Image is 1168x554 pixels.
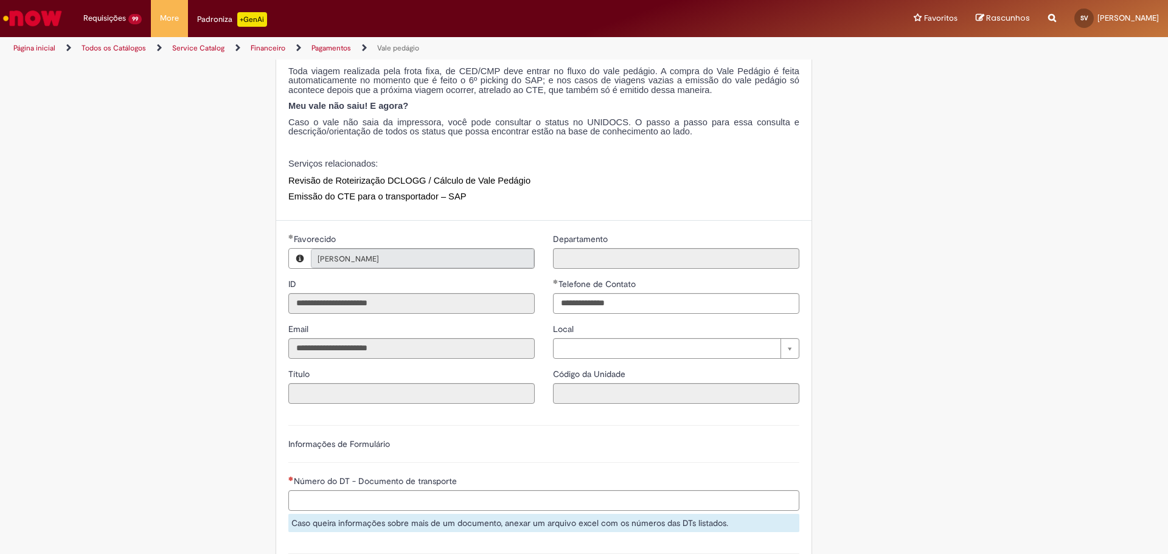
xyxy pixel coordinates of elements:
[924,12,958,24] span: Favoritos
[288,514,799,532] div: Caso queira informações sobre mais de um documento, anexar um arquivo excel com os números das DT...
[986,12,1030,24] span: Rascunhos
[288,159,799,169] p: Serviços relacionados:
[128,14,142,24] span: 99
[288,101,408,111] strong: Meu vale não saiu! E agora?
[294,234,338,244] span: Necessários - Favorecido
[288,323,311,335] label: Somente leitura - Email
[288,293,535,314] input: ID
[311,249,534,268] a: [PERSON_NAME]Limpar campo Favorecido
[288,192,466,201] a: Emissão do CTE para o transportador – SAP
[976,13,1030,24] a: Rascunhos
[289,249,311,268] button: Favorecido, Visualizar este registro SHIRLEI VIEIRA
[288,118,799,137] p: Caso o vale não saia da impressora, você pode consultar o status no UNIDOCS. O passo a passo para...
[82,43,146,53] a: Todos os Catálogos
[197,12,267,27] div: Padroniza
[553,369,628,379] span: Somente leitura - Código da Unidade
[553,383,799,404] input: Código da Unidade
[1080,14,1088,22] span: SV
[13,43,55,53] a: Página inicial
[553,233,610,245] label: Somente leitura - Departamento
[288,67,799,95] p: Toda viagem realizada pela frota fixa, de CED/CMP deve entrar no fluxo do vale pedágio. A compra ...
[237,12,267,27] p: +GenAi
[288,233,338,245] label: Somente leitura - Necessários - Favorecido
[553,279,558,284] span: Obrigatório Preenchido
[288,176,530,185] a: Revisão de Roteirização DCLOGG / Cálculo de Vale Pedágio
[160,12,179,24] span: More
[311,43,351,53] a: Pagamentos
[288,383,535,404] input: Título
[288,279,299,289] span: Somente leitura - ID
[172,43,224,53] a: Service Catalog
[1097,13,1159,23] span: [PERSON_NAME]
[9,37,770,60] ul: Trilhas de página
[288,338,535,359] input: Email
[553,368,628,380] label: Somente leitura - Código da Unidade
[288,438,390,449] label: Informações de Formulário
[294,476,459,486] span: Número do DT - Documento de transporte
[553,248,799,269] input: Departamento
[558,279,638,289] span: Telefone de Contato
[251,43,285,53] a: Financeiro
[288,324,311,334] span: Somente leitura - Email
[83,12,126,24] span: Requisições
[318,249,503,269] span: [PERSON_NAME]
[288,234,294,239] span: Obrigatório Preenchido
[553,324,576,334] span: Local
[288,490,799,511] input: Número do DT - Documento de transporte
[553,234,610,244] span: Somente leitura - Departamento
[553,293,799,314] input: Telefone de Contato
[288,278,299,290] label: Somente leitura - ID
[288,368,312,380] label: Somente leitura - Título
[288,369,312,379] span: Somente leitura - Título
[377,43,419,53] a: Vale pedágio
[288,476,294,481] span: Necessários
[1,6,64,30] img: ServiceNow
[553,338,799,359] a: Limpar campo Local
